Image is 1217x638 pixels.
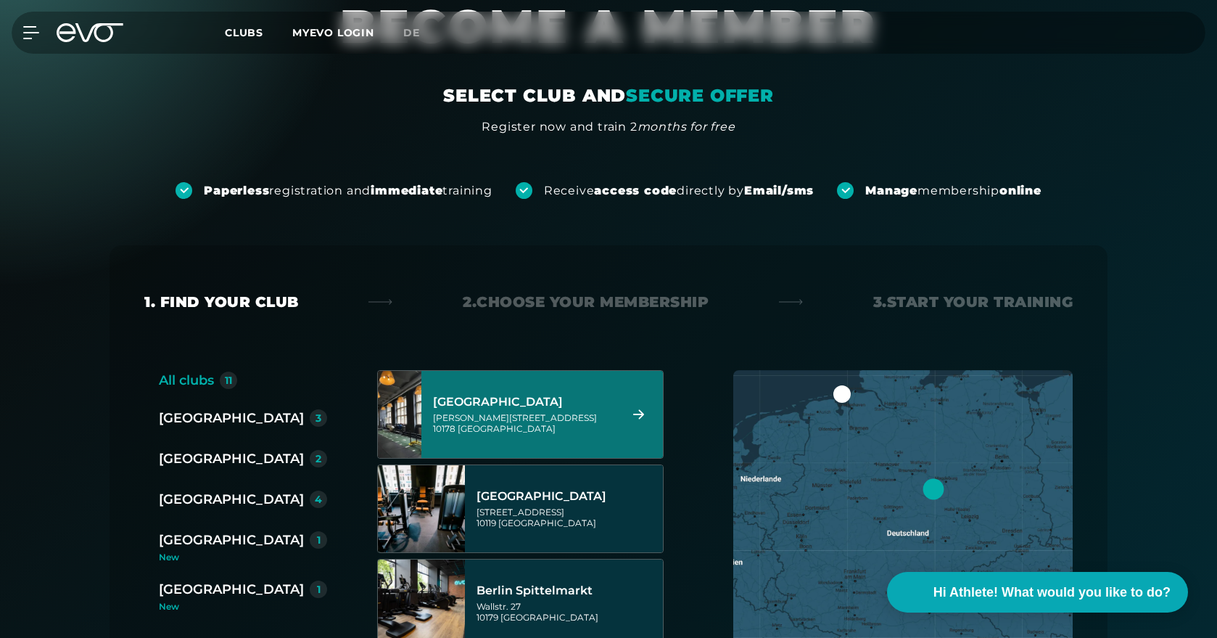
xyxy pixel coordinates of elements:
strong: Manage [865,184,917,197]
div: 2. Choose your membership [463,292,709,312]
div: New [159,553,339,562]
strong: access code [594,184,677,197]
span: Clubs [225,26,263,39]
div: Wallstr. 27 10179 [GEOGRAPHIC_DATA] [477,601,659,623]
a: MYEVO LOGIN [292,26,374,39]
div: membership [865,183,1041,199]
div: 11 [225,375,232,385]
div: [GEOGRAPHIC_DATA] [159,530,304,550]
div: 2 [315,454,321,464]
a: de [403,25,437,41]
button: Hi Athlete! What would you like to do? [887,572,1188,613]
img: Berlin Alexanderplatz [356,371,443,458]
div: registration and training [204,183,492,199]
div: [PERSON_NAME][STREET_ADDRESS] 10178 [GEOGRAPHIC_DATA] [433,412,615,434]
strong: online [999,184,1041,197]
span: Hi Athlete! What would you like to do? [933,583,1171,602]
span: de [403,26,420,39]
div: [GEOGRAPHIC_DATA] [159,489,304,510]
div: 1 [317,584,321,594]
div: [STREET_ADDRESS] 10119 [GEOGRAPHIC_DATA] [477,507,659,528]
strong: immediate [371,184,442,197]
div: SELECT CLUB AND [443,84,774,107]
div: [GEOGRAPHIC_DATA] [159,449,304,469]
div: [GEOGRAPHIC_DATA] [159,408,304,428]
div: 1 [317,535,321,545]
em: SECURE OFFER [626,85,774,106]
div: Berlin Spittelmarkt [477,584,659,598]
div: All clubs [159,370,214,390]
div: [GEOGRAPHIC_DATA] [159,579,304,600]
img: Berlin Rosenthaler Platz [378,465,465,552]
div: 4 [315,494,322,504]
div: Receive directly by [544,183,814,199]
div: [GEOGRAPHIC_DATA] [433,395,615,409]
a: Clubs [225,25,292,39]
strong: Paperless [204,184,269,197]
div: 3. Start your Training [873,292,1073,312]
div: [GEOGRAPHIC_DATA] [477,489,659,504]
strong: Email/sms [744,184,814,197]
div: 3 [315,413,321,423]
em: months for free [638,120,735,134]
div: 1. Find your club [144,292,299,312]
div: New [159,602,327,611]
div: Register now and train 2 [482,118,735,136]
